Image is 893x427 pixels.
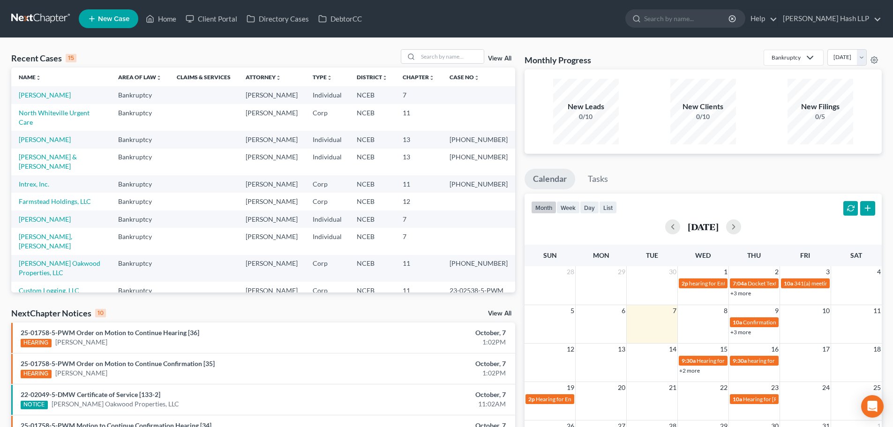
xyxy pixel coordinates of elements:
span: Hearing for [PERSON_NAME] [PERSON_NAME] and [PERSON_NAME] [697,357,870,364]
td: Corp [305,104,349,131]
a: Typeunfold_more [313,74,332,81]
td: NCEB [349,193,395,210]
span: 9:30a [682,357,696,364]
td: [PERSON_NAME] [238,149,305,175]
div: October, 7 [350,328,506,337]
td: Bankruptcy [111,282,169,299]
button: day [580,201,599,214]
td: Individual [305,210,349,228]
span: hearing for BIOMILQ, Inc. [748,357,811,364]
i: unfold_more [276,75,281,81]
span: 18 [872,344,882,355]
div: 1:02PM [350,368,506,378]
td: [PERSON_NAME] [238,210,305,228]
div: 0/10 [553,112,619,121]
div: New Filings [788,101,853,112]
a: Chapterunfold_more [403,74,435,81]
td: Corp [305,193,349,210]
td: [PERSON_NAME] [238,104,305,131]
span: 10a [784,280,793,287]
td: [PERSON_NAME] [238,86,305,104]
a: Attorneyunfold_more [246,74,281,81]
a: North Whiteville Urgent Care [19,109,90,126]
th: Claims & Services [169,67,238,86]
td: Bankruptcy [111,175,169,193]
div: October, 7 [350,390,506,399]
div: HEARING [21,370,52,378]
h2: [DATE] [688,222,719,232]
a: Directory Cases [242,10,314,27]
td: [PHONE_NUMBER] [442,175,515,193]
span: Sat [850,251,862,259]
td: 13 [395,131,442,148]
span: 13 [617,344,626,355]
span: 7 [672,305,677,316]
td: NCEB [349,228,395,255]
td: 23-02538-5-PWM [442,282,515,299]
a: [PERSON_NAME] Oakwood Properties, LLC [19,259,100,277]
span: 30 [668,266,677,277]
span: 24 [821,382,831,393]
a: Custom Logging, LLC [19,286,79,294]
span: 3 [825,266,831,277]
a: +3 more [730,290,751,297]
td: 12 [395,193,442,210]
span: 28 [566,266,575,277]
span: 20 [617,382,626,393]
span: Sun [543,251,557,259]
span: Tue [646,251,658,259]
span: 10a [733,396,742,403]
div: 1:02PM [350,337,506,347]
td: [PERSON_NAME] [238,175,305,193]
span: 1 [723,266,728,277]
span: 6 [621,305,626,316]
td: [PERSON_NAME] [238,228,305,255]
td: NCEB [349,175,395,193]
div: 15 [66,54,76,62]
td: Bankruptcy [111,104,169,131]
td: [PHONE_NUMBER] [442,131,515,148]
a: [PERSON_NAME] [19,215,71,223]
a: Districtunfold_more [357,74,388,81]
span: 16 [770,344,780,355]
td: NCEB [349,104,395,131]
div: 10 [95,309,106,317]
td: 11 [395,255,442,282]
span: 12 [566,344,575,355]
a: Nameunfold_more [19,74,41,81]
td: Individual [305,228,349,255]
a: Case Nounfold_more [450,74,480,81]
td: [PERSON_NAME] [238,131,305,148]
i: unfold_more [327,75,332,81]
td: Corp [305,255,349,282]
td: Bankruptcy [111,131,169,148]
a: 25-01758-5-PWM Order on Motion to Continue Hearing [36] [21,329,199,337]
td: Bankruptcy [111,86,169,104]
span: 11 [872,305,882,316]
a: [PERSON_NAME] [19,135,71,143]
span: 7:04a [733,280,747,287]
td: [PERSON_NAME] [238,193,305,210]
a: 22-02049-5-DMW Certificate of Service [133-2] [21,390,160,398]
a: DebtorCC [314,10,367,27]
td: 11 [395,175,442,193]
a: [PERSON_NAME], [PERSON_NAME] [19,232,72,250]
td: Bankruptcy [111,149,169,175]
span: 341(a) meeting for [794,280,840,287]
span: 14 [668,344,677,355]
span: 10 [821,305,831,316]
div: New Leads [553,101,619,112]
a: Intrex, Inc. [19,180,49,188]
a: +3 more [730,329,751,336]
span: 22 [719,382,728,393]
td: Individual [305,131,349,148]
td: 7 [395,228,442,255]
td: NCEB [349,149,395,175]
span: Hearing for Entecco Filter Technology, Inc. [536,396,640,403]
div: 0/10 [670,112,736,121]
a: [PERSON_NAME] & [PERSON_NAME] [19,153,77,170]
span: 2p [528,396,535,403]
span: 21 [668,382,677,393]
div: Recent Cases [11,52,76,64]
a: [PERSON_NAME] [55,368,107,378]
